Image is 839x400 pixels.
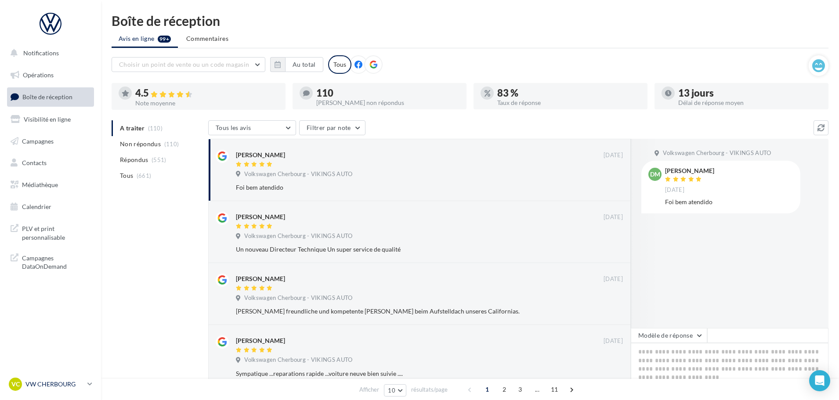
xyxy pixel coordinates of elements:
[7,376,94,393] a: VC VW CHERBOURG
[244,356,352,364] span: Volkswagen Cherbourg - VIKINGS AUTO
[112,57,265,72] button: Choisir un point de vente ou un code magasin
[359,386,379,394] span: Afficher
[112,14,828,27] div: Boîte de réception
[809,370,830,391] div: Open Intercom Messenger
[5,66,96,84] a: Opérations
[120,155,148,164] span: Répondus
[236,183,566,192] div: Foi bem atendido
[22,93,72,101] span: Boîte de réception
[5,132,96,151] a: Campagnes
[22,137,54,144] span: Campagnes
[604,337,623,345] span: [DATE]
[497,88,640,98] div: 83 %
[244,170,352,178] span: Volkswagen Cherbourg - VIKINGS AUTO
[328,55,351,74] div: Tous
[530,382,544,396] span: ...
[22,181,58,188] span: Médiathèque
[5,154,96,172] a: Contacts
[120,140,161,148] span: Non répondus
[497,100,640,106] div: Taux de réponse
[411,386,448,394] span: résultats/page
[663,149,771,157] span: Volkswagen Cherbourg - VIKINGS AUTO
[270,57,323,72] button: Au total
[137,172,152,179] span: (661)
[244,294,352,302] span: Volkswagen Cherbourg - VIKINGS AUTO
[244,232,352,240] span: Volkswagen Cherbourg - VIKINGS AUTO
[216,124,251,131] span: Tous les avis
[208,120,296,135] button: Tous les avis
[24,115,71,123] span: Visibilité en ligne
[236,274,285,283] div: [PERSON_NAME]
[22,159,47,166] span: Contacts
[316,100,459,106] div: [PERSON_NAME] non répondus
[236,213,285,221] div: [PERSON_NAME]
[236,369,566,378] div: Sympatique ...reparations rapide ...voiture neuve bien suivie ....
[135,100,278,106] div: Note moyenne
[604,275,623,283] span: [DATE]
[120,171,133,180] span: Tous
[236,307,566,316] div: [PERSON_NAME] freundliche und kompetente [PERSON_NAME] beim Aufstelldach unseres Californias.
[678,88,821,98] div: 13 jours
[631,328,707,343] button: Modèle de réponse
[650,170,660,179] span: DM
[236,336,285,345] div: [PERSON_NAME]
[5,110,96,129] a: Visibilité en ligne
[513,382,527,396] span: 3
[22,203,51,210] span: Calendrier
[22,223,90,241] span: PLV et print personnalisable
[236,151,285,159] div: [PERSON_NAME]
[152,156,166,163] span: (551)
[236,245,566,254] div: Un nouveau Directeur Technique Un super service de qualité
[299,120,365,135] button: Filtrer par note
[604,151,623,159] span: [DATE]
[547,382,562,396] span: 11
[5,198,96,216] a: Calendrier
[665,198,793,206] div: Foi bem atendido
[164,141,179,148] span: (110)
[5,44,92,62] button: Notifications
[678,100,821,106] div: Délai de réponse moyen
[119,61,249,68] span: Choisir un point de vente ou un code magasin
[135,88,278,98] div: 4.5
[22,252,90,271] span: Campagnes DataOnDemand
[480,382,494,396] span: 1
[316,88,459,98] div: 110
[388,387,395,394] span: 10
[23,71,54,79] span: Opérations
[5,249,96,274] a: Campagnes DataOnDemand
[384,384,406,396] button: 10
[5,219,96,245] a: PLV et print personnalisable
[11,380,20,389] span: VC
[23,49,59,57] span: Notifications
[665,168,714,174] div: [PERSON_NAME]
[285,57,323,72] button: Au total
[5,176,96,194] a: Médiathèque
[25,380,84,389] p: VW CHERBOURG
[604,213,623,221] span: [DATE]
[665,186,684,194] span: [DATE]
[5,87,96,106] a: Boîte de réception
[186,35,228,42] span: Commentaires
[497,382,511,396] span: 2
